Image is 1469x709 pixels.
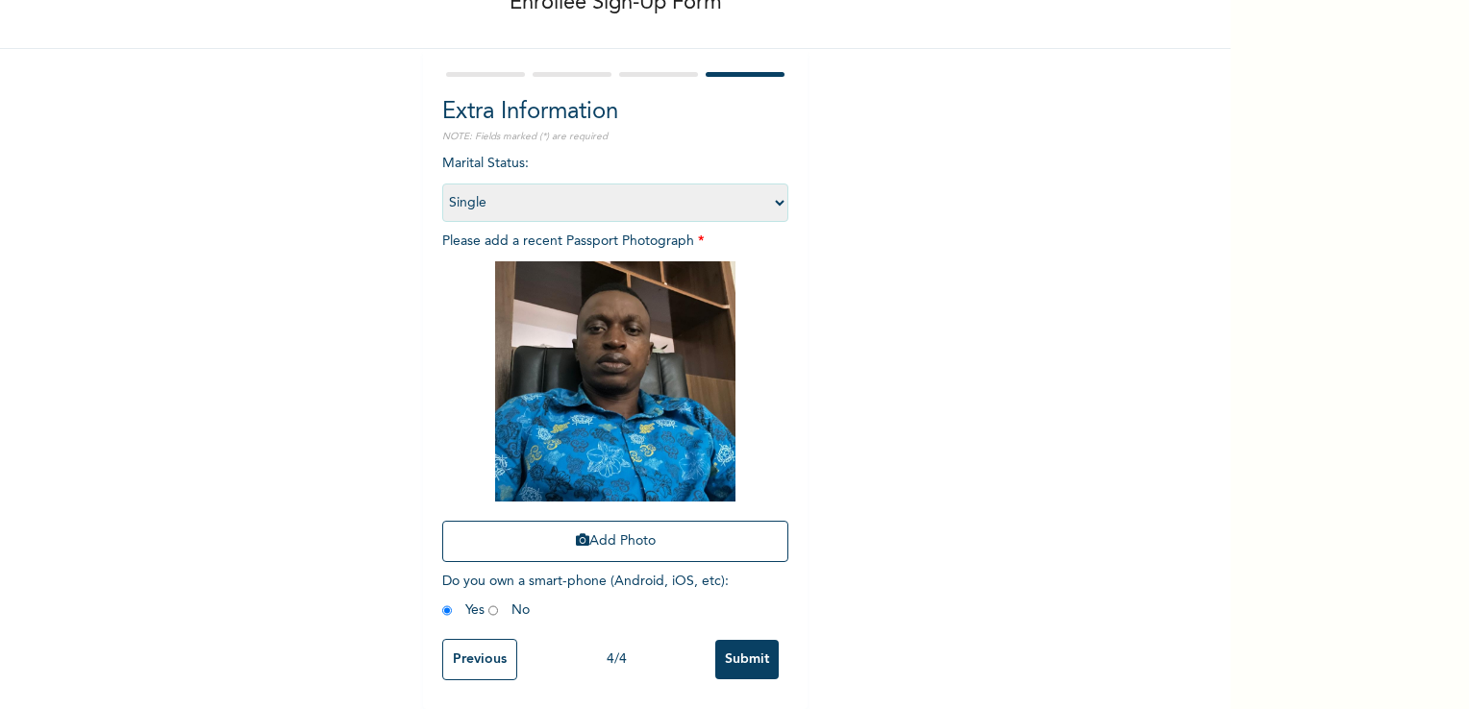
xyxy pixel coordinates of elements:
[442,157,788,209] span: Marital Status :
[442,130,788,144] p: NOTE: Fields marked (*) are required
[442,521,788,562] button: Add Photo
[442,234,788,572] span: Please add a recent Passport Photograph
[517,649,715,670] div: 4 / 4
[442,575,729,617] span: Do you own a smart-phone (Android, iOS, etc) : Yes No
[442,95,788,130] h2: Extra Information
[495,261,735,501] img: Crop
[715,640,779,679] input: Submit
[442,639,517,680] input: Previous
